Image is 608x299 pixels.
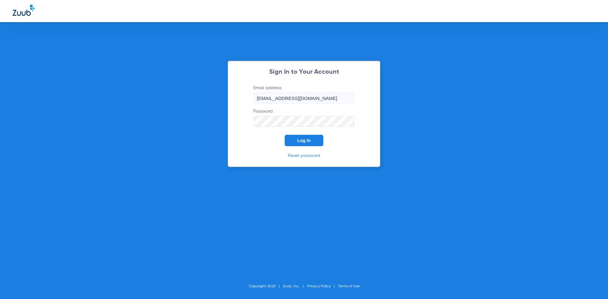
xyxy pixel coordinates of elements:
[283,283,307,290] li: Zuub, Inc.
[307,284,331,288] a: Privacy Policy
[244,69,364,75] h2: Sign In to Your Account
[285,135,323,146] button: Log In
[288,153,320,158] a: Reset password
[338,284,360,288] a: Terms of Use
[297,138,311,143] span: Log In
[253,93,355,103] input: Email address
[253,85,355,103] label: Email address
[13,5,35,16] img: Zuub Logo
[249,283,283,290] li: Copyright 2025
[253,116,355,127] input: Password
[253,108,355,127] label: Password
